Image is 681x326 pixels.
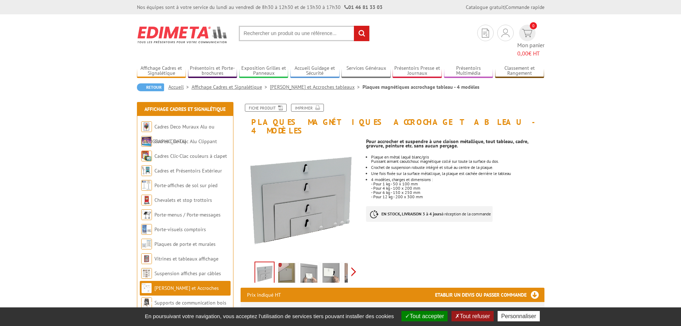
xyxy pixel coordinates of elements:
[482,29,489,38] img: devis rapide
[290,65,340,77] a: Accueil Guidage et Sécurité
[354,26,369,41] input: rechercher
[278,263,295,285] img: 250025_250026_250027_250028_plaque_magnetique_montage.gif
[291,104,324,112] a: Imprimer
[505,4,544,10] a: Commande rapide
[141,313,398,319] span: En poursuivant votre navigation, vous acceptez l'utilisation de services tiers pouvant installer ...
[154,138,217,145] a: Cadres Clic-Clac Alu Clippant
[239,65,288,77] a: Exposition Grilles et Panneaux
[270,84,362,90] a: [PERSON_NAME] et Accroches tableaux
[393,65,442,77] a: Présentoirs Presse et Journaux
[322,263,340,285] img: 250025_plaque_suspension_crochet_magnetique.jpg
[154,197,212,203] a: Chevalets et stop trottoirs
[141,268,152,279] img: Suspension affiches par câbles
[366,206,493,222] p: à réception de la commande
[381,211,441,216] strong: EN STOCK, LIVRAISON 3 à 4 jours
[371,195,544,199] div: - Pour 12 kg - 200 x 300 mm
[300,263,317,285] img: 250025_plaque_suspension_crochet_magnetique_1.jpg
[239,26,370,41] input: Rechercher un produit ou une référence...
[141,123,214,145] a: Cadres Deco Muraux Alu ou [GEOGRAPHIC_DATA]
[451,311,493,321] button: Tout refuser
[371,171,544,176] li: Une fois fixée sur la surface métallique, la plaque est cachée derrière le tableau
[371,155,544,159] p: Plaque en métal laqué blanc/gris
[498,311,540,321] button: Personnaliser (fenêtre modale)
[371,177,544,182] div: 4 modèles, charges et dimensions :
[241,138,361,259] img: 250025_250026_250027_250028_plaque_magnetique_3.jpg
[247,288,281,302] p: Prix indiqué HT
[141,283,152,293] img: Cimaises et Accroches tableaux
[517,41,544,58] span: Mon panier
[137,65,186,77] a: Affichage Cadres et Signalétique
[141,151,152,161] img: Cadres Clic-Clac couleurs à clapet
[141,209,152,220] img: Porte-menus / Porte-messages
[371,190,544,195] div: - Pour 6 kg - 150 x 250 mm
[137,83,164,91] a: Retour
[345,263,362,285] img: 250027_plaque_suspension_magnetique_tableau.jpg
[154,153,227,159] a: Cadres Clic-Clac couleurs à clapet
[371,182,544,186] div: - Pour 1 kg - 50 x 100 mm
[502,29,509,37] img: devis rapide
[517,25,544,58] a: devis rapide 0 Mon panier 0,00€ HT
[255,262,274,284] img: 250025_250026_250027_250028_plaque_magnetique_3.jpg
[141,165,152,176] img: Cadres et Présentoirs Extérieur
[141,224,152,235] img: Porte-visuels comptoirs
[350,266,357,278] span: Next
[144,106,226,112] a: Affichage Cadres et Signalétique
[154,270,221,277] a: Suspension affiches par câbles
[495,65,544,77] a: Classement et Rangement
[188,65,237,77] a: Présentoirs et Porte-brochures
[522,29,532,37] img: devis rapide
[154,256,218,262] a: Vitrines et tableaux affichage
[137,21,228,48] img: Edimeta
[362,83,479,91] li: Plaques magnétiques accrochage tableau - 4 modèles
[517,50,528,57] span: 0,00
[235,104,550,135] h1: Plaques magnétiques accrochage tableau - 4 modèles
[466,4,504,10] a: Catalogue gratuit
[371,186,544,190] div: - Pour 4 kg - 100 x 200 mm
[154,226,206,233] a: Porte-visuels comptoirs
[141,285,219,306] a: [PERSON_NAME] et Accroches tableaux
[341,65,391,77] a: Services Généraux
[245,104,287,112] a: Fiche produit
[517,49,544,58] span: € HT
[530,22,537,29] span: 0
[141,253,152,264] img: Vitrines et tableaux affichage
[366,138,528,149] strong: Pour accrocher et suspendre à une cloison métallique, tout tableau, cadre, gravure, peinture etc....
[154,300,226,306] a: Supports de communication bois
[401,311,448,321] button: Tout accepter
[141,121,152,132] img: Cadres Deco Muraux Alu ou Bois
[154,182,217,189] a: Porte-affiches de sol sur pied
[154,167,222,174] a: Cadres et Présentoirs Extérieur
[137,4,383,11] div: Nos équipes sont à votre service du lundi au vendredi de 8h30 à 12h30 et de 13h30 à 17h30
[141,239,152,249] img: Plaques de porte et murales
[141,180,152,191] img: Porte-affiches de sol sur pied
[168,84,192,90] a: Accueil
[435,288,544,302] h3: Etablir un devis ou passer commande
[141,195,152,205] img: Chevalets et stop trottoirs
[192,84,270,90] a: Affichage Cadres et Signalétique
[344,4,383,10] strong: 01 46 81 33 03
[154,211,221,218] a: Porte-menus / Porte-messages
[371,159,544,164] p: Puissant aimant caoutchouc magnétique collé sur toute la surface du dos.
[371,165,544,170] li: Crochet de suspension robuste intégré et situé au centre de la plaque.
[466,4,544,11] div: |
[444,65,493,77] a: Présentoirs Multimédia
[154,241,216,247] a: Plaques de porte et murales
